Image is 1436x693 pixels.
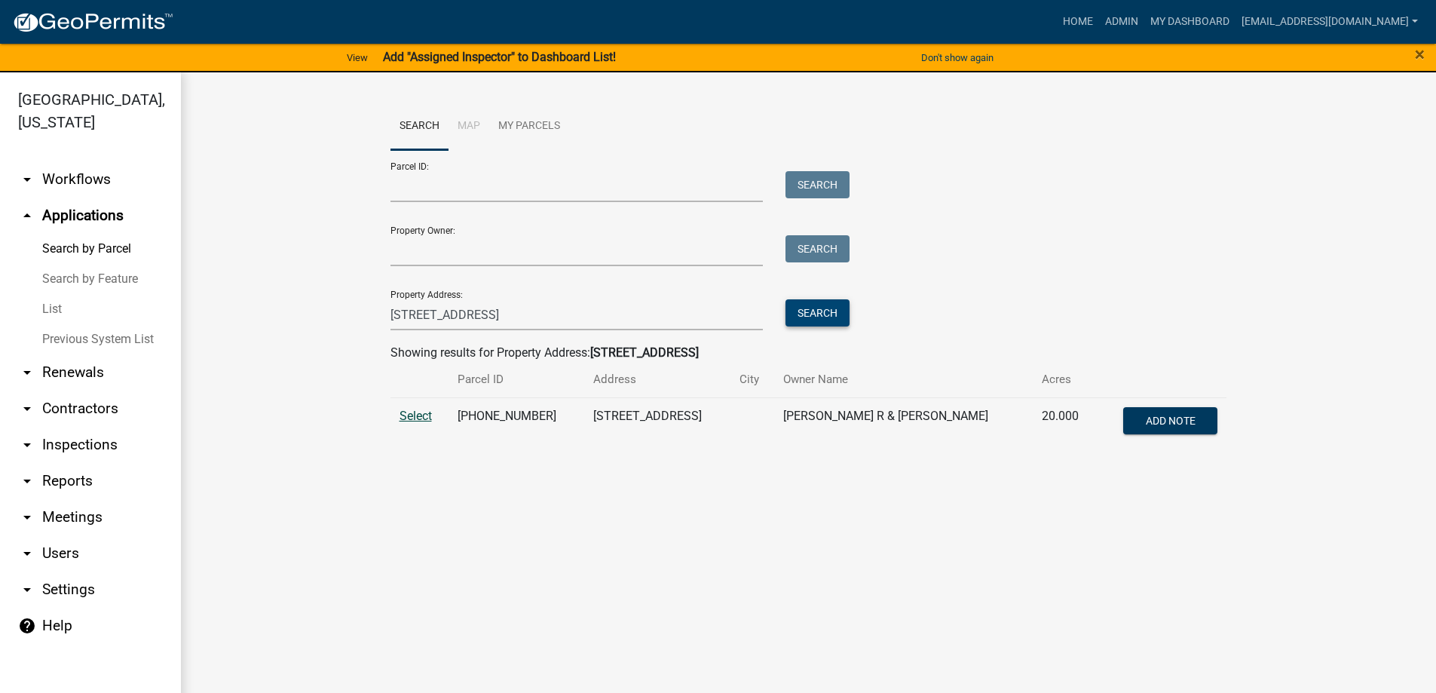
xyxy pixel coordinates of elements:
[584,362,731,397] th: Address
[18,472,36,490] i: arrow_drop_down
[590,345,699,360] strong: [STREET_ADDRESS]
[584,397,731,447] td: [STREET_ADDRESS]
[1235,8,1424,36] a: [EMAIL_ADDRESS][DOMAIN_NAME]
[390,103,449,151] a: Search
[18,400,36,418] i: arrow_drop_down
[341,45,374,70] a: View
[1057,8,1099,36] a: Home
[1144,8,1235,36] a: My Dashboard
[18,363,36,382] i: arrow_drop_down
[1033,362,1097,397] th: Acres
[449,397,584,447] td: [PHONE_NUMBER]
[383,50,616,64] strong: Add "Assigned Inspector" to Dashboard List!
[18,207,36,225] i: arrow_drop_up
[785,171,850,198] button: Search
[785,235,850,262] button: Search
[774,362,1033,397] th: Owner Name
[915,45,1000,70] button: Don't show again
[18,581,36,599] i: arrow_drop_down
[400,409,432,423] a: Select
[774,397,1033,447] td: [PERSON_NAME] R & [PERSON_NAME]
[449,362,584,397] th: Parcel ID
[1099,8,1144,36] a: Admin
[1146,414,1196,426] span: Add Note
[1415,44,1425,65] span: ×
[18,544,36,563] i: arrow_drop_down
[390,344,1227,362] div: Showing results for Property Address:
[785,299,850,327] button: Search
[18,617,36,635] i: help
[18,508,36,526] i: arrow_drop_down
[1123,407,1217,434] button: Add Note
[18,170,36,189] i: arrow_drop_down
[18,436,36,454] i: arrow_drop_down
[1415,45,1425,63] button: Close
[489,103,569,151] a: My Parcels
[730,362,774,397] th: City
[1033,397,1097,447] td: 20.000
